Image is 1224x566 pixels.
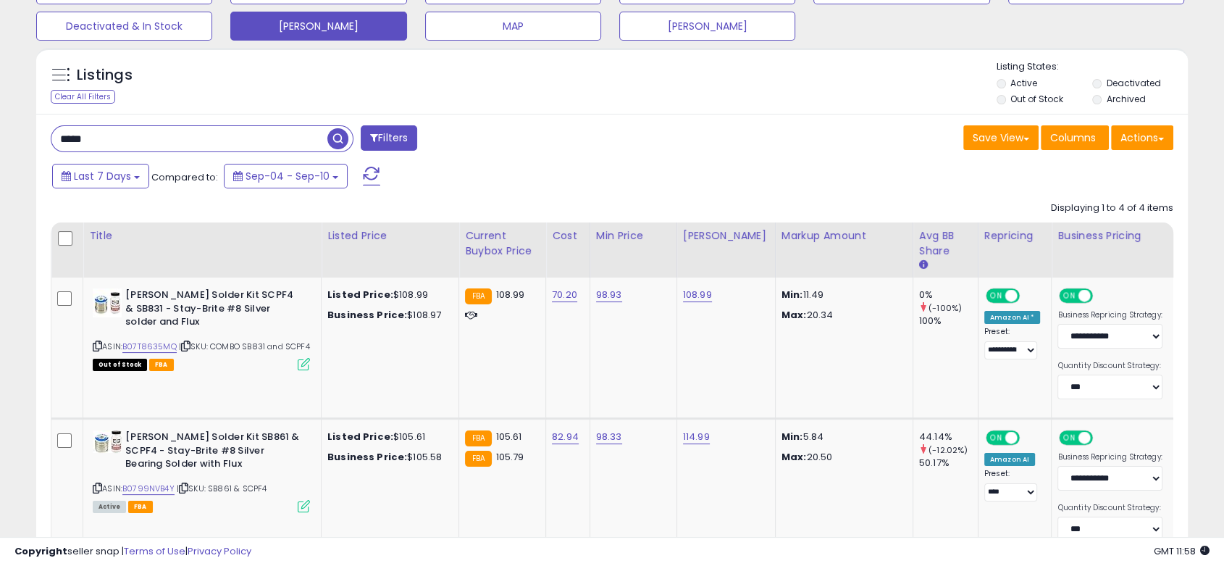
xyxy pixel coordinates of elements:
[327,228,453,244] div: Listed Price
[683,288,712,302] a: 108.99
[919,430,978,444] div: 44.14%
[122,483,175,495] a: B0799NVB4Y
[327,430,393,444] b: Listed Price:
[1061,290,1079,302] span: ON
[596,228,671,244] div: Min Price
[1091,290,1114,302] span: OFF
[1057,452,1162,462] label: Business Repricing Strategy:
[1154,544,1210,558] span: 2025-09-18 11:58 GMT
[781,308,807,322] strong: Max:
[984,327,1041,359] div: Preset:
[52,164,149,188] button: Last 7 Days
[781,450,807,464] strong: Max:
[984,228,1046,244] div: Repricing
[919,457,978,470] div: 50.17%
[984,469,1041,502] div: Preset:
[465,451,492,467] small: FBA
[495,450,524,464] span: 105.79
[552,288,577,302] a: 70.20
[781,309,902,322] p: 20.34
[465,288,492,304] small: FBA
[327,288,393,301] b: Listed Price:
[36,12,212,41] button: Deactivated & In Stock
[327,430,448,444] div: $105.61
[14,544,67,558] strong: Copyright
[919,288,978,301] div: 0%
[987,432,1005,444] span: ON
[919,259,928,272] small: Avg BB Share.
[1051,201,1173,215] div: Displaying 1 to 4 of 4 items
[51,90,115,104] div: Clear All Filters
[124,544,185,558] a: Terms of Use
[495,288,524,301] span: 108.99
[361,125,417,151] button: Filters
[14,545,251,559] div: seller snap | |
[781,228,907,244] div: Markup Amount
[93,430,122,453] img: 51S+RqM3J0S._SL40_.jpg
[1050,130,1096,145] span: Columns
[224,164,348,188] button: Sep-04 - Sep-10
[781,288,803,301] strong: Min:
[929,302,962,314] small: (-100%)
[125,430,301,475] b: [PERSON_NAME] Solder Kit SB861 & SCPF4 - Stay-Brite #8 Silver Bearing Solder with Flux
[465,430,492,446] small: FBA
[683,430,710,444] a: 114.99
[179,341,310,352] span: | SKU: COMBO SB831 and SCPF4
[327,451,448,464] div: $105.58
[327,450,407,464] b: Business Price:
[177,483,267,494] span: | SKU: SB861 & SCPF4
[1057,228,1204,244] div: Business Pricing
[327,288,448,301] div: $108.99
[1010,77,1037,89] label: Active
[1018,432,1041,444] span: OFF
[327,308,407,322] b: Business Price:
[465,228,540,259] div: Current Buybox Price
[781,430,902,444] p: 5.84
[93,430,310,511] div: ASIN:
[425,12,601,41] button: MAP
[149,359,174,371] span: FBA
[1041,125,1109,150] button: Columns
[1057,503,1162,513] label: Quantity Discount Strategy:
[125,288,301,333] b: [PERSON_NAME] Solder Kit SCPF4 & SB831 - Stay-Brite #8 Silver solder and Flux
[781,451,902,464] p: 20.50
[1111,125,1173,150] button: Actions
[495,430,521,444] span: 105.61
[963,125,1039,150] button: Save View
[984,453,1035,466] div: Amazon AI
[987,290,1005,302] span: ON
[128,501,153,513] span: FBA
[89,228,315,244] div: Title
[93,288,310,369] div: ASIN:
[1091,432,1114,444] span: OFF
[929,444,968,456] small: (-12.02%)
[246,169,330,183] span: Sep-04 - Sep-10
[1018,290,1041,302] span: OFF
[1010,93,1063,105] label: Out of Stock
[188,544,251,558] a: Privacy Policy
[151,170,218,184] span: Compared to:
[683,228,769,244] div: [PERSON_NAME]
[1061,432,1079,444] span: ON
[1107,77,1161,89] label: Deactivated
[552,430,579,444] a: 82.94
[93,359,147,371] span: All listings that are currently out of stock and unavailable for purchase on Amazon
[919,228,972,259] div: Avg BB Share
[552,228,584,244] div: Cost
[93,288,122,317] img: 517KwNhaAiL._SL40_.jpg
[74,169,131,183] span: Last 7 Days
[619,12,795,41] button: [PERSON_NAME]
[781,288,902,301] p: 11.49
[919,315,978,328] div: 100%
[781,430,803,444] strong: Min:
[122,341,177,353] a: B07T8635MQ
[77,65,133,86] h5: Listings
[984,311,1041,324] div: Amazon AI *
[596,430,622,444] a: 98.33
[596,288,622,302] a: 98.93
[230,12,406,41] button: [PERSON_NAME]
[93,501,126,513] span: All listings currently available for purchase on Amazon
[1057,361,1162,371] label: Quantity Discount Strategy:
[1107,93,1146,105] label: Archived
[327,309,448,322] div: $108.97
